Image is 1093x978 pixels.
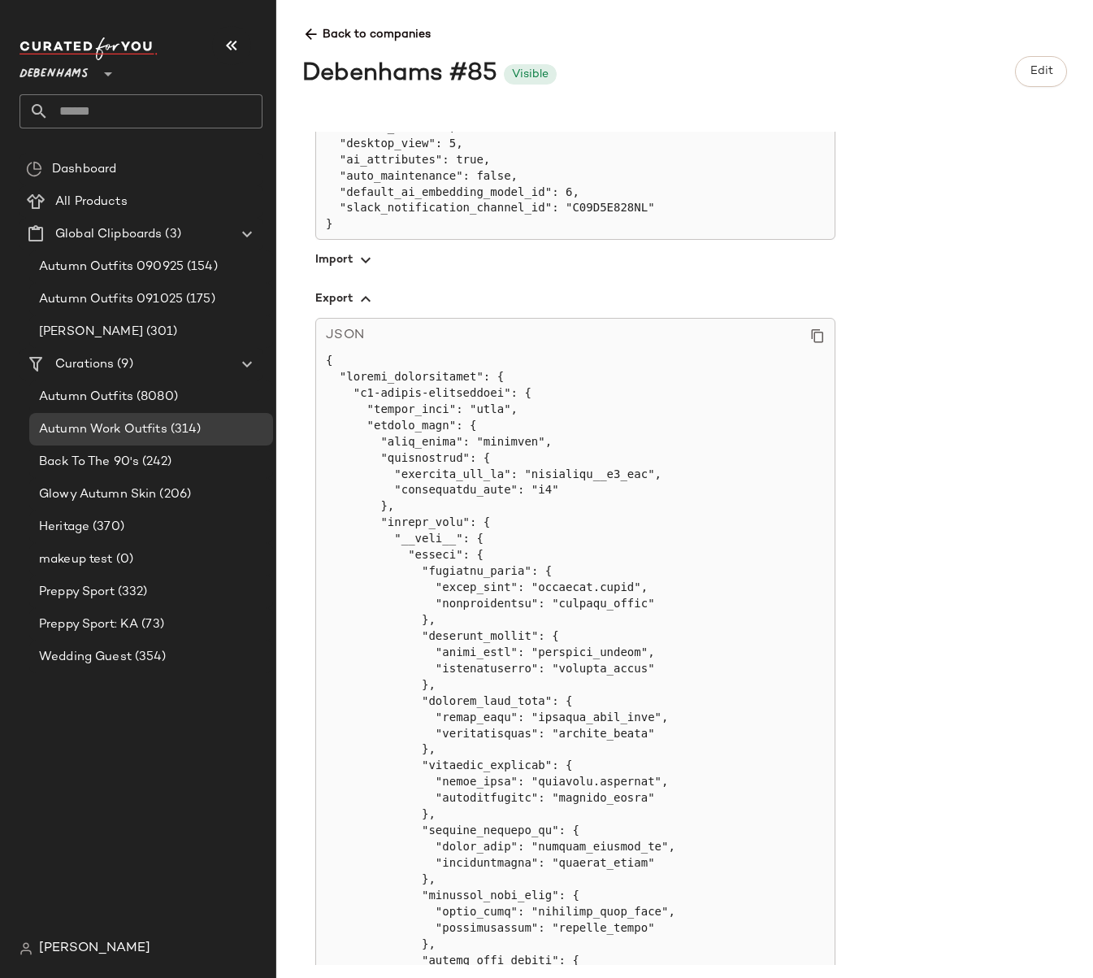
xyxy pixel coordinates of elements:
[139,453,171,472] span: (242)
[39,290,183,309] span: Autumn Outfits 091025
[183,290,215,309] span: (175)
[167,420,202,439] span: (314)
[143,323,178,341] span: (301)
[113,550,133,569] span: (0)
[55,193,128,211] span: All Products
[302,56,497,93] div: Debenhams #85
[39,550,113,569] span: makeup test
[315,240,835,279] button: Import
[302,13,1067,43] span: Back to companies
[39,518,89,537] span: Heritage
[39,485,156,504] span: Glowy Autumn Skin
[39,453,139,472] span: Back To The 90's
[39,258,184,276] span: Autumn Outfits 090925
[156,485,191,504] span: (206)
[52,160,116,179] span: Dashboard
[55,355,114,374] span: Curations
[39,615,138,634] span: Preppy Sport: KA
[20,55,89,85] span: Debenhams
[1015,56,1067,87] button: Edit
[133,388,178,406] span: (8080)
[138,615,164,634] span: (73)
[39,420,167,439] span: Autumn Work Outfits
[115,583,148,602] span: (332)
[89,518,124,537] span: (370)
[162,225,180,244] span: (3)
[315,279,835,318] button: Export
[114,355,132,374] span: (9)
[20,942,33,955] img: svg%3e
[512,66,549,83] div: Visible
[55,225,162,244] span: Global Clipboards
[132,648,167,667] span: (354)
[326,103,825,233] pre: { "mobile_view": 2, "desktop_view": 5, "ai_attributes": true, "auto_maintenance": false, "default...
[39,323,143,341] span: [PERSON_NAME]
[326,325,364,346] span: JSON
[26,161,42,177] img: svg%3e
[184,258,218,276] span: (154)
[39,939,150,958] span: [PERSON_NAME]
[20,37,158,60] img: cfy_white_logo.C9jOOHJF.svg
[39,648,132,667] span: Wedding Guest
[39,583,115,602] span: Preppy Sport
[39,388,133,406] span: Autumn Outfits
[1029,65,1052,78] span: Edit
